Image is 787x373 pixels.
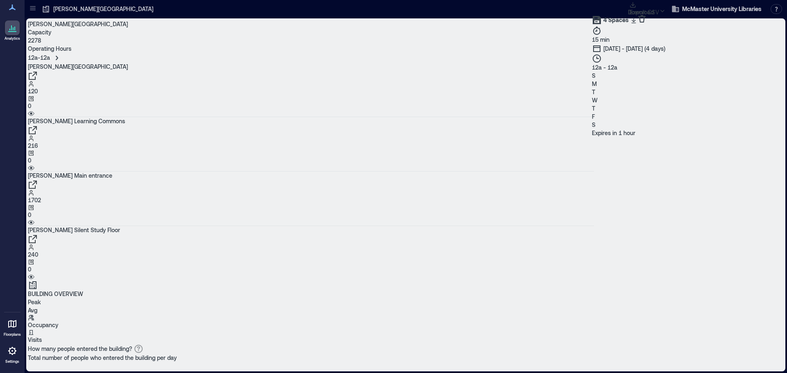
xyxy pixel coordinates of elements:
p: [PERSON_NAME][GEOGRAPHIC_DATA] [53,5,153,13]
button: Export CSV [630,2,659,16]
p: Analytics [5,36,20,41]
span: McMaster University Libraries [682,5,762,13]
p: How many people entered the building? [28,345,132,353]
p: Capacity [28,28,594,36]
a: Settings [2,341,22,366]
p: 2278 [28,36,594,45]
p: BUILDING OVERVIEW [28,290,594,298]
div: 15 min [592,36,665,44]
p: 0 [28,265,594,274]
a: Floorplans [1,314,23,339]
p: [PERSON_NAME][GEOGRAPHIC_DATA] [28,63,594,71]
p: [PERSON_NAME] Learning Commons [28,117,594,125]
p: T [592,88,665,96]
span: 4 Spaces [603,16,629,23]
p: 216 [28,142,594,150]
p: W [592,96,665,104]
p: 12a - 12a [28,54,50,62]
p: 1702 [28,196,594,204]
p: M [592,80,665,88]
p: [PERSON_NAME] Main entrance [28,172,594,180]
p: S [592,72,665,80]
p: S [592,121,665,129]
p: 240 [28,251,594,259]
div: 12a - 12a [592,63,665,72]
p: Occupancy [28,321,594,329]
p: 0 [28,211,594,219]
p: Expires in 1 hour [592,129,665,137]
a: Analytics [2,18,23,43]
p: Total number of people who entered the building per day [28,354,594,362]
p: Operating Hours [28,45,594,53]
p: 0 [28,156,594,165]
p: 120 [28,87,594,95]
p: Avg [28,306,594,314]
div: [DATE] - [DATE] (4 days) [603,45,665,53]
p: Floorplans [4,332,21,337]
p: F [592,113,665,121]
p: Settings [5,359,19,364]
p: [PERSON_NAME][GEOGRAPHIC_DATA] [28,20,594,28]
p: Peak [28,298,594,306]
button: McMaster University Libraries [669,2,764,16]
p: Visits [28,336,594,344]
p: T [592,104,665,113]
p: 0 [28,102,594,110]
p: [PERSON_NAME] Silent Study Floor [28,226,594,234]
